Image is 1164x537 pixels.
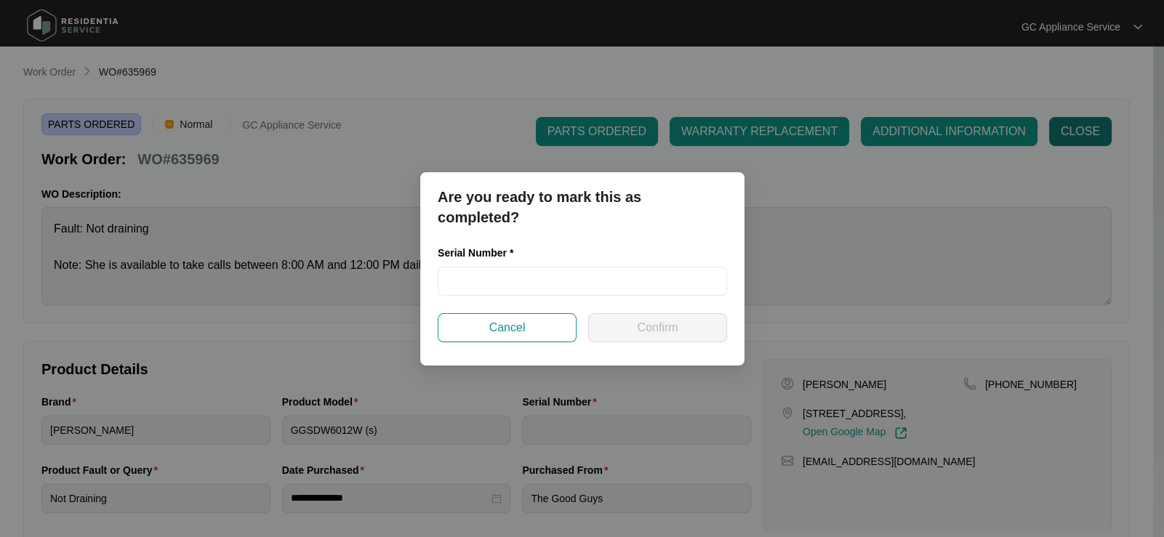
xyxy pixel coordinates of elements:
[438,207,727,227] p: completed?
[438,187,727,207] p: Are you ready to mark this as
[588,313,727,342] button: Confirm
[438,313,577,342] button: Cancel
[489,319,525,336] span: Cancel
[438,246,524,260] label: Serial Number *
